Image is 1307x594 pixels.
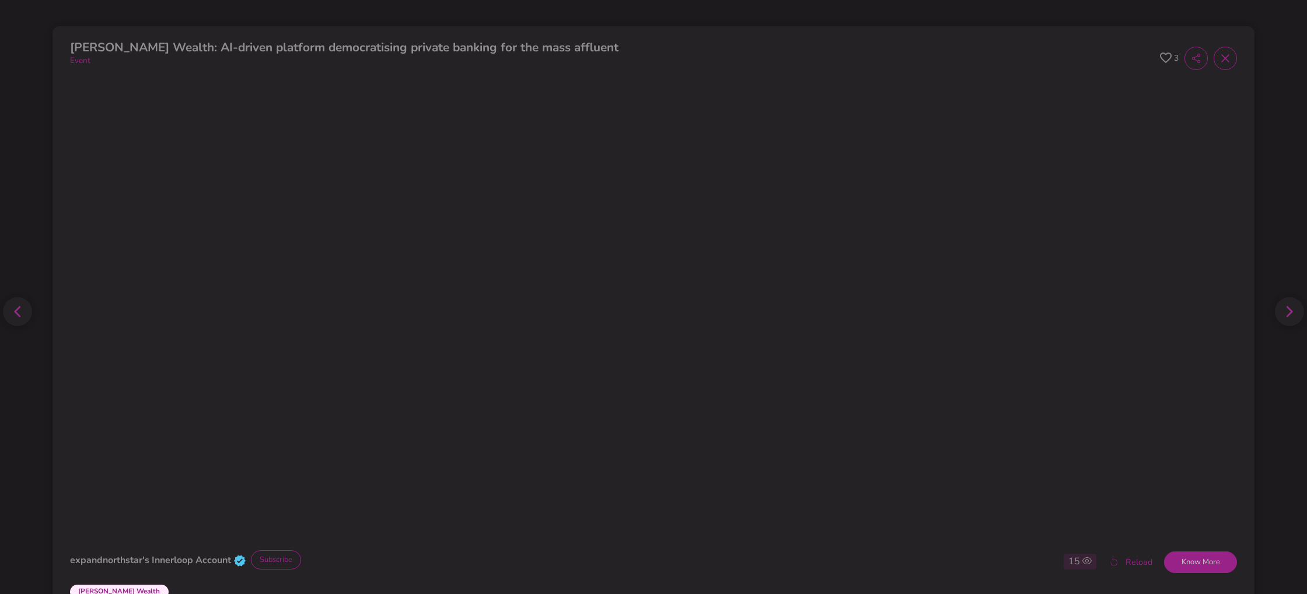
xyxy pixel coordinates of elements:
span: Subscribe [255,554,297,565]
button: Know More [1164,551,1237,574]
h6: 15 [1068,556,1080,567]
button: Subscribe [251,550,301,569]
p: Event [70,55,618,67]
iframe: Innerloop player [70,79,1238,542]
img: verified [233,554,246,567]
span: 3 [1174,52,1179,64]
strong: expandnorthstar's Innerloop Account [70,554,231,567]
button: Reload [1096,551,1164,574]
span: [PERSON_NAME] Wealth: AI-driven platform democratising private banking for the mass affluent [70,39,618,55]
